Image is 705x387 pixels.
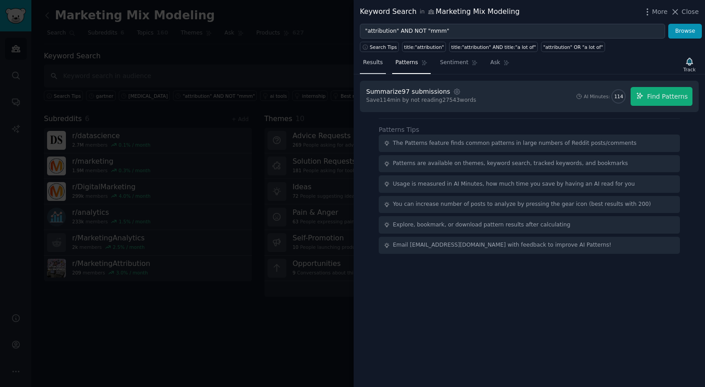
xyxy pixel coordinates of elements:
span: Results [363,59,383,67]
button: Search Tips [360,42,399,52]
div: You can increase number of posts to analyze by pressing the gear icon (best results with 200) [393,200,651,209]
div: Patterns are available on themes, keyword search, tracked keywords, and bookmarks [393,160,628,168]
a: Ask [487,56,513,74]
span: in [420,8,424,16]
a: Results [360,56,386,74]
div: Email [EMAIL_ADDRESS][DOMAIN_NAME] with feedback to improve AI Patterns! [393,241,612,249]
div: title:"attribution" [404,44,444,50]
button: Close [670,7,699,17]
div: Keyword Search Marketing Mix Modeling [360,6,520,17]
div: Track [683,66,696,73]
div: Summarize 97 submissions [366,87,450,96]
span: Ask [490,59,500,67]
input: Try a keyword related to your business [360,24,665,39]
span: Patterns [395,59,418,67]
span: Close [682,7,699,17]
span: More [652,7,668,17]
a: "attribution" OR "a lot of" [541,42,605,52]
label: Patterns Tips [379,126,419,133]
button: Find Patterns [631,87,692,106]
span: 114 [614,93,623,100]
button: More [643,7,668,17]
a: title:"attribution" AND title:"a lot of" [449,42,538,52]
a: Sentiment [437,56,481,74]
div: Usage is measured in AI Minutes, how much time you save by having an AI read for you [393,180,635,188]
div: title:"attribution" AND title:"a lot of" [451,44,536,50]
a: Patterns [392,56,430,74]
div: "attribution" OR "a lot of" [543,44,603,50]
div: The Patterns feature finds common patterns in large numbers of Reddit posts/comments [393,139,637,148]
div: Save 114 min by not reading 27543 words [366,96,476,104]
a: title:"attribution" [402,42,446,52]
div: Explore, bookmark, or download pattern results after calculating [393,221,571,229]
div: AI Minutes: [584,93,610,100]
button: Browse [668,24,702,39]
span: Sentiment [440,59,468,67]
button: Track [680,55,699,74]
span: Find Patterns [647,92,688,101]
span: Search Tips [370,44,397,50]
